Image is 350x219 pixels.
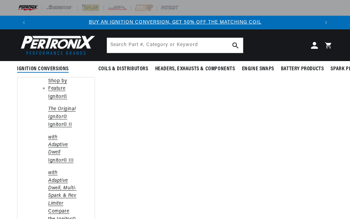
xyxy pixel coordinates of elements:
em: The Original Ignitor© [48,106,76,119]
summary: Coils & Distributors [95,61,152,77]
p: Ignitor© [48,93,78,101]
img: Pertronix [17,33,96,57]
p: Ignitor© II [48,121,78,129]
div: 1 of 3 [31,19,319,26]
div: Announcement [31,19,319,26]
button: Translation missing: en.sections.announcements.next_announcement [319,16,333,29]
em: with Adaptive Dwell [48,135,68,155]
input: Search Part #, Category or Keyword [107,38,243,53]
summary: Headers, Exhausts & Components [152,61,239,77]
span: Battery Products [281,65,324,73]
a: Ignitor© The Original Ignitor© [48,93,78,121]
span: Headers, Exhausts & Components [155,65,235,73]
em: with Adaptive Dwell, Multi-Spark & Rev Limiter [48,170,77,206]
span: Engine Swaps [242,65,274,73]
p: Ignitor© III [48,157,78,164]
button: Search Part #, Category or Keyword [228,38,243,53]
summary: Engine Swaps [239,61,278,77]
summary: Ignition Conversions [17,61,95,77]
summary: Battery Products [278,61,327,77]
span: Coils & Distributors [98,65,148,73]
a: Ignitor© III with Adaptive Dwell, Multi-Spark & Rev Limiter [48,157,78,207]
button: Translation missing: en.sections.announcements.previous_announcement [17,16,31,29]
a: BUY AN IGNITION CONVERSION, GET 50% OFF THE MATCHING COIL [89,20,261,25]
span: Ignition Conversions [17,65,69,73]
a: Ignitor© II with Adaptive Dwell [48,121,78,157]
a: Shop by Feature [48,77,78,93]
